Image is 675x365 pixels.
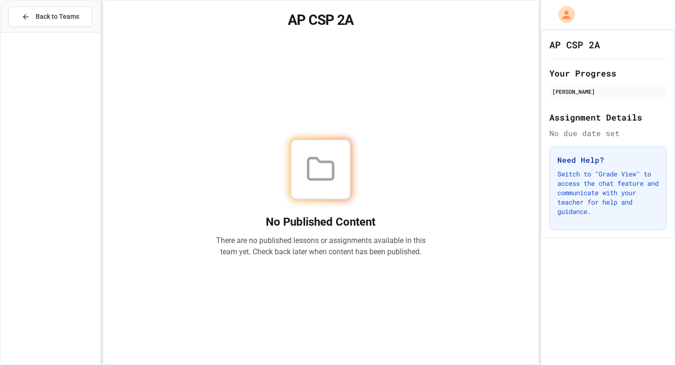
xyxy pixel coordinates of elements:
h2: Your Progress [549,67,667,80]
h3: Need Help? [557,154,659,166]
h1: AP CSP 2A [114,12,527,29]
div: No due date set [549,128,667,139]
div: My Account [548,4,577,25]
button: Back to Teams [8,7,92,27]
iframe: chat widget [636,327,666,356]
h2: No Published Content [216,214,426,229]
p: There are no published lessons or assignments available in this team yet. Check back later when c... [216,235,426,258]
h1: AP CSP 2A [549,38,600,51]
iframe: chat widget [597,287,666,327]
span: Back to Teams [36,12,79,22]
p: Switch to "Grade View" to access the chat feature and communicate with your teacher for help and ... [557,169,659,216]
h2: Assignment Details [549,111,667,124]
div: [PERSON_NAME] [552,87,664,96]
